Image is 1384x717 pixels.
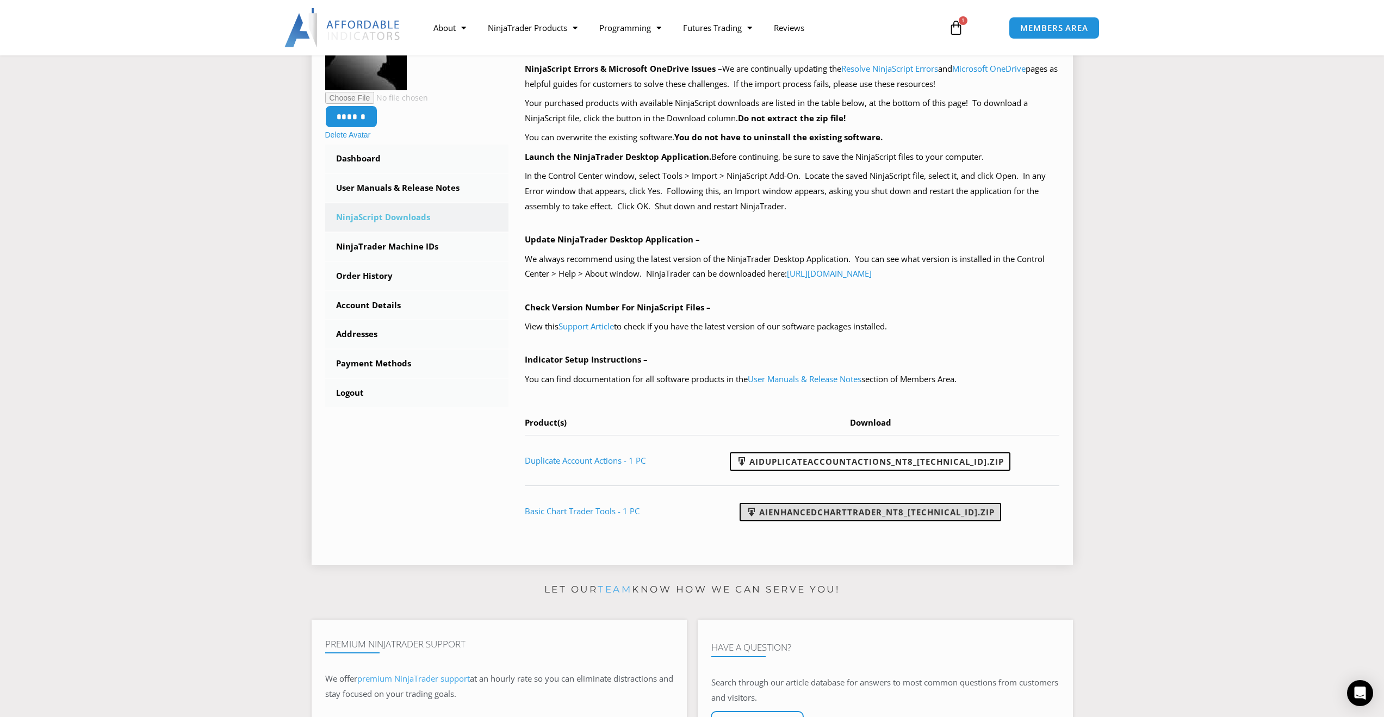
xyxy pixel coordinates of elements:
b: Launch the NinjaTrader Desktop Application. [525,151,711,162]
a: Futures Trading [672,15,763,40]
a: premium NinjaTrader support [357,673,470,684]
a: Programming [588,15,672,40]
p: Let our know how we can serve you! [312,581,1073,598]
a: Addresses [325,320,509,348]
a: Order History [325,262,509,290]
span: MEMBERS AREA [1020,24,1088,32]
a: AIDuplicateAccountActions_NT8_[TECHNICAL_ID].zip [730,452,1010,471]
b: You do not have to uninstall the existing software. [674,132,883,142]
b: Indicator Setup Instructions – [525,354,648,365]
a: Payment Methods [325,350,509,378]
a: Account Details [325,291,509,320]
p: Search through our article database for answers to most common questions from customers and visit... [711,675,1059,706]
a: Dashboard [325,145,509,173]
p: Before continuing, be sure to save the NinjaScript files to your computer. [525,149,1059,165]
span: Product(s) [525,417,567,428]
h4: Premium NinjaTrader Support [325,639,673,650]
nav: Menu [423,15,936,40]
p: View this to check if you have the latest version of our software packages installed. [525,319,1059,334]
a: Resolve NinjaScript Errors [841,63,938,74]
a: [URL][DOMAIN_NAME] [787,268,872,279]
a: Microsoft OneDrive [952,63,1026,74]
p: We are continually updating the and pages as helpful guides for customers to solve these challeng... [525,61,1059,92]
span: 1 [959,16,967,25]
span: We offer [325,673,357,684]
b: NinjaScript Errors & Microsoft OneDrive Issues – [525,63,722,74]
b: Do not extract the zip file! [738,113,846,123]
a: User Manuals & Release Notes [748,373,861,384]
b: Update NinjaTrader Desktop Application – [525,234,700,245]
a: 1 [932,12,980,43]
b: Check Version Number For NinjaScript Files – [525,302,711,313]
div: Open Intercom Messenger [1347,680,1373,706]
p: You can find documentation for all software products in the section of Members Area. [525,372,1059,387]
p: In the Control Center window, select Tools > Import > NinjaScript Add-On. Locate the saved NinjaS... [525,169,1059,214]
a: Reviews [763,15,815,40]
a: NinjaTrader Products [477,15,588,40]
a: NinjaScript Downloads [325,203,509,232]
img: LogoAI | Affordable Indicators – NinjaTrader [284,8,401,47]
a: Basic Chart Trader Tools - 1 PC [525,506,640,516]
a: User Manuals & Release Notes [325,174,509,202]
a: team [598,584,632,595]
span: Download [850,417,891,428]
a: Duplicate Account Actions - 1 PC [525,455,646,466]
nav: Account pages [325,145,509,407]
a: Logout [325,379,509,407]
p: Your purchased products with available NinjaScript downloads are listed in the table below, at th... [525,96,1059,126]
a: AIEnhancedChartTrader_NT8_[TECHNICAL_ID].zip [740,503,1001,521]
h4: Have A Question? [711,642,1059,653]
span: at an hourly rate so you can eliminate distractions and stay focused on your trading goals. [325,673,673,699]
a: NinjaTrader Machine IDs [325,233,509,261]
p: We always recommend using the latest version of the NinjaTrader Desktop Application. You can see ... [525,252,1059,282]
a: About [423,15,477,40]
p: You can overwrite the existing software. [525,130,1059,145]
a: MEMBERS AREA [1009,17,1100,39]
a: Delete Avatar [325,130,371,139]
a: Support Article [558,321,614,332]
